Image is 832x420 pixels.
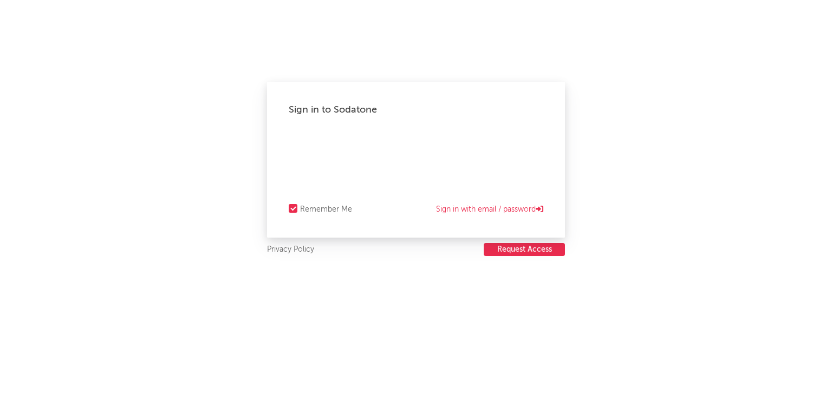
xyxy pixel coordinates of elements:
[289,103,543,116] div: Sign in to Sodatone
[436,203,543,216] a: Sign in with email / password
[267,243,314,257] a: Privacy Policy
[484,243,565,256] button: Request Access
[300,203,352,216] div: Remember Me
[484,243,565,257] a: Request Access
